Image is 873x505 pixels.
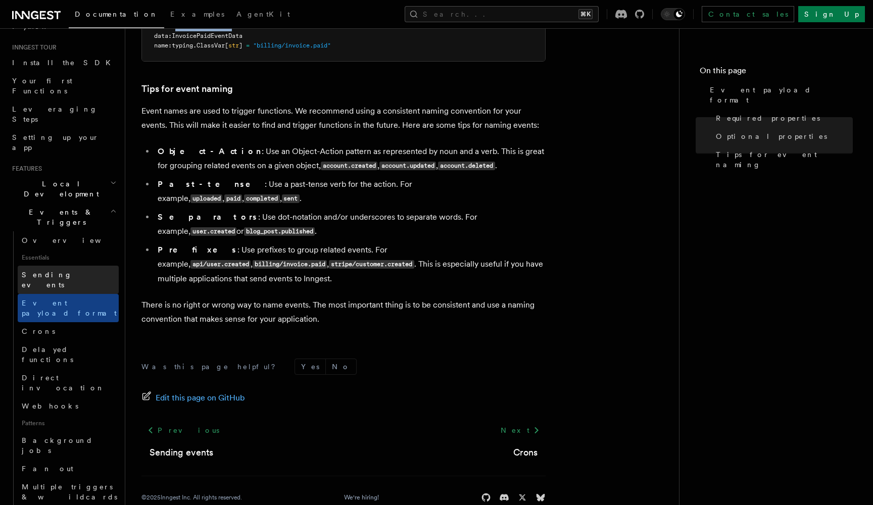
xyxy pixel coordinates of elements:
[228,42,239,49] span: str
[8,179,110,199] span: Local Development
[156,391,245,405] span: Edit this page on GitHub
[12,77,72,95] span: Your first Functions
[22,271,72,289] span: Sending events
[154,32,168,39] span: data
[22,345,73,364] span: Delayed functions
[18,369,119,397] a: Direct invocation
[18,415,119,431] span: Patterns
[661,8,685,20] button: Toggle dark mode
[18,249,119,266] span: Essentials
[158,245,237,255] strong: Prefixes
[22,374,105,392] span: Direct invocation
[22,465,73,473] span: Fan out
[236,10,290,18] span: AgentKit
[18,322,119,340] a: Crons
[8,72,119,100] a: Your first Functions
[578,9,593,19] kbd: ⌘K
[282,194,300,203] code: sent
[190,260,251,269] code: api/user.created
[702,6,794,22] a: Contact sales
[18,231,119,249] a: Overview
[710,85,853,105] span: Event payload format
[155,243,546,286] li: : Use prefixes to group related events. For example, , , . This is especially useful if you have ...
[155,210,546,239] li: : Use dot-notation and/or underscores to separate words. For example, or .
[172,42,193,49] span: typing
[22,402,78,410] span: Webhooks
[141,421,225,439] a: Previous
[22,299,117,317] span: Event payload format
[12,105,98,123] span: Leveraging Steps
[700,65,853,81] h4: On this page
[22,483,117,501] span: Multiple triggers & wildcards
[329,260,414,269] code: stripe/customer.created
[12,133,99,151] span: Setting up your app
[405,6,599,22] button: Search...⌘K
[18,266,119,294] a: Sending events
[75,10,158,18] span: Documentation
[168,42,172,49] span: :
[141,493,242,501] div: © 2025 Inngest Inc. All rights reserved.
[230,3,296,27] a: AgentKit
[168,32,172,39] span: :
[712,127,853,145] a: Optional properties
[190,194,222,203] code: uploaded
[18,431,119,460] a: Background jobs
[379,162,436,170] code: account.updated
[8,54,119,72] a: Install the SDK
[716,149,853,170] span: Tips for event naming
[239,42,243,49] span: ]
[438,162,495,170] code: account.deleted
[253,260,327,269] code: billing/invoice.paid
[344,493,379,501] a: We're hiring!
[8,128,119,157] a: Setting up your app
[716,131,827,141] span: Optional properties
[8,165,42,173] span: Features
[8,203,119,231] button: Events & Triggers
[8,43,57,52] span: Inngest tour
[18,397,119,415] a: Webhooks
[22,236,126,244] span: Overview
[8,100,119,128] a: Leveraging Steps
[12,59,117,67] span: Install the SDK
[193,42,197,49] span: .
[253,42,331,49] span: "billing/invoice.paid"
[225,42,228,49] span: [
[155,177,546,206] li: : Use a past-tense verb for the action. For example, , , , .
[18,460,119,478] a: Fan out
[8,207,110,227] span: Events & Triggers
[798,6,865,22] a: Sign Up
[69,3,164,28] a: Documentation
[158,146,262,156] strong: Object-Action
[716,113,820,123] span: Required properties
[18,294,119,322] a: Event payload format
[8,175,119,203] button: Local Development
[141,104,546,132] p: Event names are used to trigger functions. We recommend using a consistent naming convention for ...
[326,359,356,374] button: No
[141,362,282,372] p: Was this page helpful?
[321,162,377,170] code: account.created
[158,212,258,222] strong: Separators
[246,42,250,49] span: =
[190,227,236,236] code: user.created
[158,179,265,189] strong: Past-tense
[150,445,213,460] a: Sending events
[706,81,853,109] a: Event payload format
[295,359,325,374] button: Yes
[197,42,225,49] span: ClassVar
[712,145,853,174] a: Tips for event naming
[154,42,168,49] span: name
[170,10,224,18] span: Examples
[244,227,315,236] code: blog_post.published
[22,436,93,454] span: Background jobs
[712,109,853,127] a: Required properties
[141,82,233,96] a: Tips for event naming
[172,32,243,39] span: InvoicePaidEventData
[22,327,55,335] span: Crons
[495,421,546,439] a: Next
[18,340,119,369] a: Delayed functions
[513,445,538,460] a: Crons
[164,3,230,27] a: Examples
[244,194,279,203] code: completed
[224,194,242,203] code: paid
[155,144,546,173] li: : Use an Object-Action pattern as represented by noun and a verb. This is great for grouping rela...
